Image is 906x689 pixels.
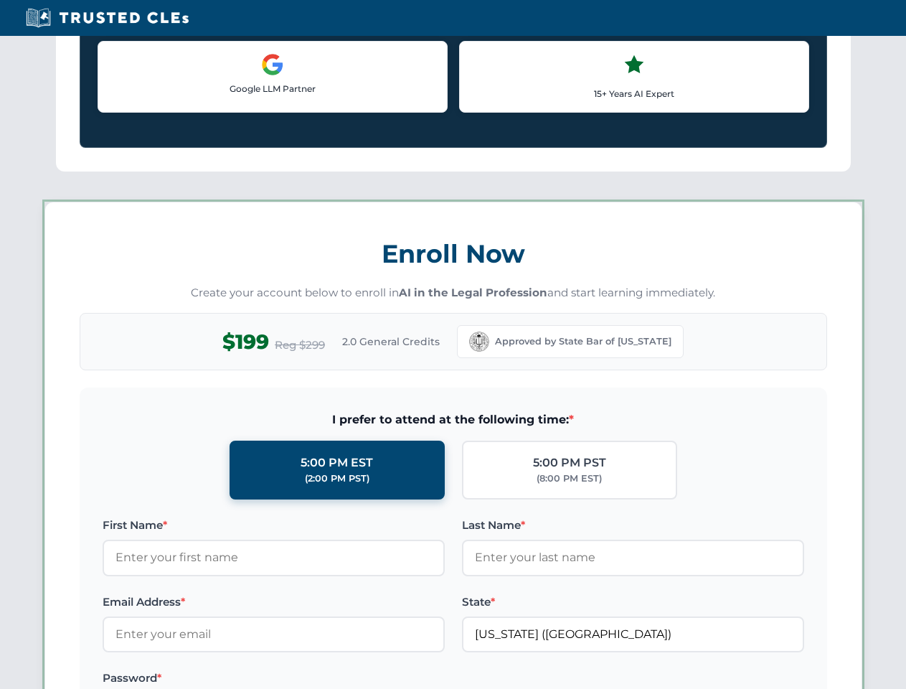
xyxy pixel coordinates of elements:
img: California Bar [469,332,489,352]
span: $199 [222,326,269,358]
label: Email Address [103,594,445,611]
div: 5:00 PM EST [301,454,373,472]
span: Reg $299 [275,337,325,354]
span: Approved by State Bar of [US_STATE] [495,334,671,349]
div: 5:00 PM PST [533,454,606,472]
span: I prefer to attend at the following time: [103,411,804,429]
label: Password [103,670,445,687]
input: California (CA) [462,617,804,652]
input: Enter your email [103,617,445,652]
input: Enter your first name [103,540,445,576]
img: Trusted CLEs [22,7,193,29]
p: 15+ Years AI Expert [471,87,797,100]
h3: Enroll Now [80,231,827,276]
label: First Name [103,517,445,534]
div: (2:00 PM PST) [305,472,369,486]
span: 2.0 General Credits [342,334,440,350]
strong: AI in the Legal Profession [399,286,547,299]
input: Enter your last name [462,540,804,576]
img: Google [261,53,284,76]
p: Create your account below to enroll in and start learning immediately. [80,285,827,301]
label: State [462,594,804,611]
label: Last Name [462,517,804,534]
div: (8:00 PM EST) [537,472,602,486]
p: Google LLM Partner [110,82,435,95]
